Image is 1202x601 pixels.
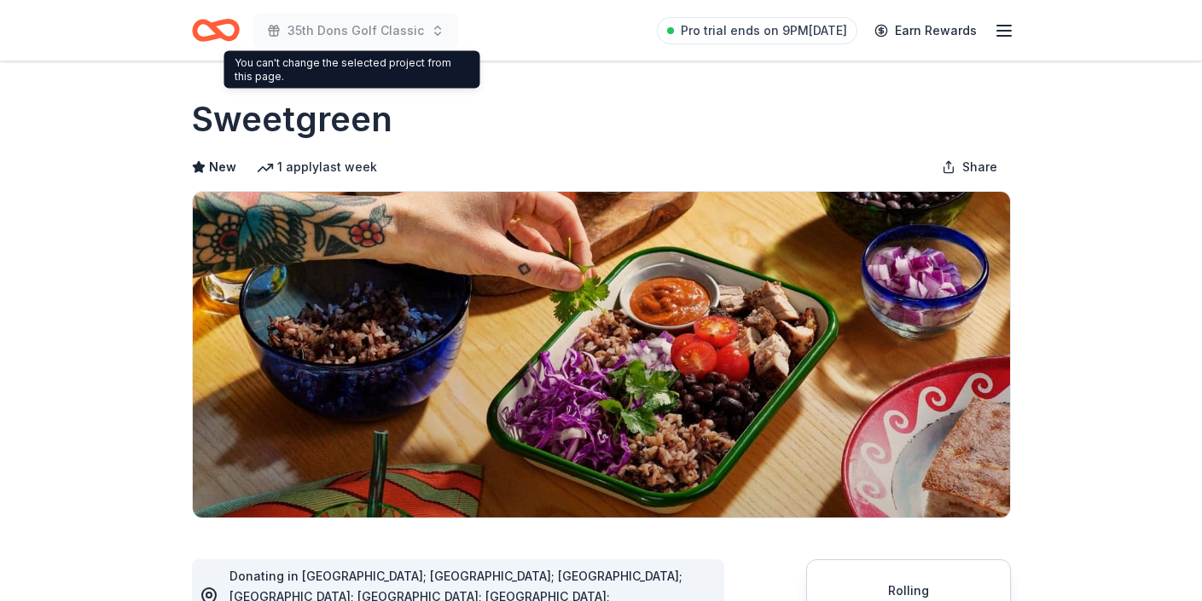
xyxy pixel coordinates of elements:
div: Rolling [827,581,990,601]
button: Share [928,150,1011,184]
h1: Sweetgreen [192,95,392,143]
span: 35th Dons Golf Classic [287,20,424,41]
span: New [209,157,236,177]
a: Pro trial ends on 9PM[DATE] [657,17,857,44]
a: Home [192,10,240,50]
img: Image for Sweetgreen [193,192,1010,517]
span: Pro trial ends on 9PM[DATE] [681,20,847,41]
div: 1 apply last week [257,157,377,177]
button: 35th Dons Golf Classic [253,14,458,48]
span: Share [962,157,997,177]
a: Earn Rewards [864,15,987,46]
div: You can't change the selected project from this page. [224,51,480,89]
